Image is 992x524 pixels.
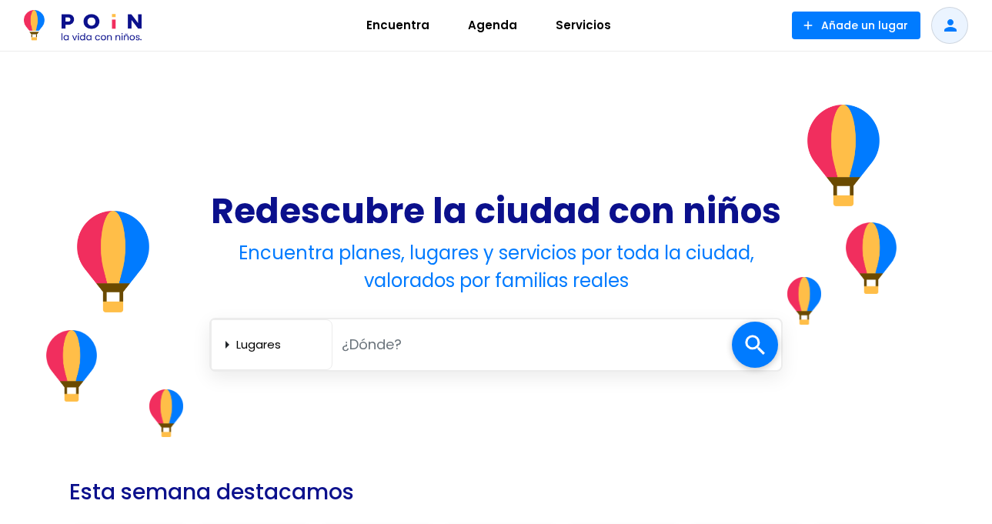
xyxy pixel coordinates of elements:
a: Agenda [449,7,536,44]
span: Servicios [549,13,618,38]
span: arrow_right [218,335,236,354]
h1: Redescubre la ciudad con niños [209,189,783,233]
a: Encuentra [347,7,449,44]
button: Añade un lugar [792,12,920,39]
img: POiN [24,10,142,41]
select: arrow_right [236,332,326,357]
h4: Encuentra planes, lugares y servicios por toda la ciudad, valorados por familias reales [209,239,783,295]
a: Servicios [536,7,630,44]
input: ¿Dónde? [332,329,732,360]
span: Encuentra [359,13,436,38]
span: Agenda [461,13,524,38]
h2: Esta semana destacamos [69,472,354,512]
